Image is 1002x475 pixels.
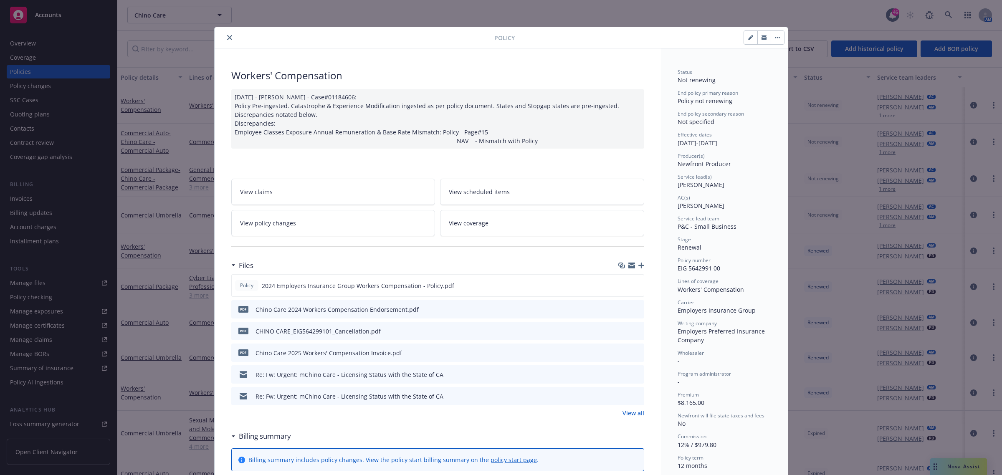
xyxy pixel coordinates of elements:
span: Policy [238,282,255,289]
a: View scheduled items [440,179,644,205]
span: pdf [238,328,248,334]
button: download file [620,305,627,314]
div: [DATE] - [DATE] [678,131,771,147]
span: Lines of coverage [678,278,719,285]
span: Policy not renewing [678,97,732,105]
span: Writing company [678,320,717,327]
span: View policy changes [240,219,296,227]
button: download file [620,370,627,379]
span: Not specified [678,118,714,126]
span: - [678,357,680,365]
button: preview file [633,327,641,336]
span: Employers Preferred Insurance Company [678,327,767,344]
span: View scheduled items [449,187,510,196]
span: Status [678,68,692,76]
div: Re: Fw: Urgent: mChino Care - Licensing Status with the State of CA [256,392,443,401]
span: Stage [678,236,691,243]
span: Newfront Producer [678,160,731,168]
div: Chino Care 2025 Workers' Compensation Invoice.pdf [256,349,402,357]
span: Program administrator [678,370,731,377]
button: preview file [633,305,641,314]
span: Carrier [678,299,694,306]
span: [PERSON_NAME] [678,202,724,210]
span: AC(s) [678,194,690,201]
span: P&C - Small Business [678,222,736,230]
span: Effective dates [678,131,712,138]
span: EIG 5642991 00 [678,264,720,272]
div: Workers' Compensation [678,285,771,294]
button: download file [620,281,626,290]
div: Chino Care 2024 Workers Compensation Endorsement.pdf [256,305,419,314]
span: Newfront will file state taxes and fees [678,412,764,419]
a: View all [622,409,644,417]
span: End policy primary reason [678,89,738,96]
button: preview file [633,370,641,379]
span: No [678,419,686,427]
span: Renewal [678,243,701,251]
span: Not renewing [678,76,716,84]
span: - [678,378,680,386]
div: CHINO CARE_EIG564299101_Cancellation.pdf [256,327,381,336]
span: Wholesaler [678,349,704,356]
div: Files [231,260,253,271]
div: Re: Fw: Urgent: mChino Care - Licensing Status with the State of CA [256,370,443,379]
button: preview file [633,392,641,401]
button: preview file [633,281,640,290]
div: Billing summary includes policy changes. View the policy start billing summary on the . [248,455,539,464]
button: preview file [633,349,641,357]
span: pdf [238,306,248,312]
button: download file [620,349,627,357]
a: View policy changes [231,210,435,236]
span: Commission [678,433,706,440]
div: [DATE] - [PERSON_NAME] - Case#01184606: Policy Pre-ingested. Catastrophe & Experience Modificatio... [231,89,644,149]
div: Workers' Compensation [231,68,644,83]
span: $8,165.00 [678,399,704,407]
span: pdf [238,349,248,356]
span: Policy [494,33,515,42]
span: Service lead(s) [678,173,712,180]
div: Billing summary [231,431,291,442]
span: Policy number [678,257,711,264]
button: close [225,33,235,43]
a: policy start page [491,456,537,464]
span: 2024 Employers Insurance Group Workers Compensation - Policy.pdf [262,281,454,290]
h3: Billing summary [239,431,291,442]
span: Service lead team [678,215,719,222]
a: View coverage [440,210,644,236]
span: Premium [678,391,699,398]
span: Employers Insurance Group [678,306,756,314]
span: View coverage [449,219,488,227]
button: download file [620,327,627,336]
span: [PERSON_NAME] [678,181,724,189]
span: Policy term [678,454,703,461]
a: View claims [231,179,435,205]
span: View claims [240,187,273,196]
button: download file [620,392,627,401]
span: 12 months [678,462,707,470]
h3: Files [239,260,253,271]
span: Producer(s) [678,152,705,159]
span: 12% / $979.80 [678,441,716,449]
span: End policy secondary reason [678,110,744,117]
